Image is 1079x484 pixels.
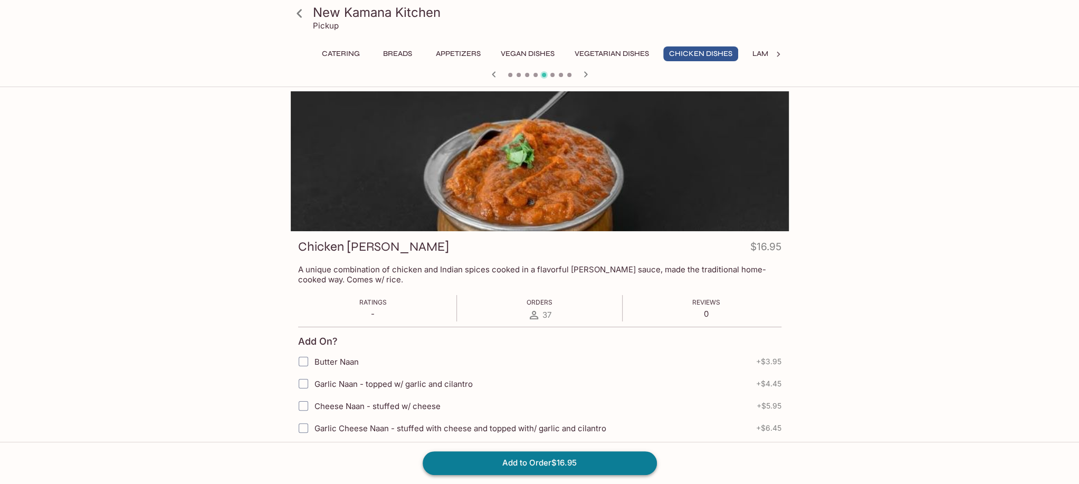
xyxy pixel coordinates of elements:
[291,91,789,231] div: Chicken Curry
[756,357,781,366] span: + $3.95
[314,379,473,389] span: Garlic Naan - topped w/ garlic and cilantro
[430,46,486,61] button: Appetizers
[495,46,560,61] button: Vegan Dishes
[359,309,387,319] p: -
[757,402,781,410] span: + $5.95
[298,336,338,347] h4: Add On?
[374,46,422,61] button: Breads
[756,424,781,432] span: + $6.45
[298,239,449,255] h3: Chicken [PERSON_NAME]
[527,298,552,306] span: Orders
[316,46,366,61] button: Catering
[756,379,781,388] span: + $4.45
[569,46,655,61] button: Vegetarian Dishes
[359,298,387,306] span: Ratings
[313,4,785,21] h3: New Kamana Kitchen
[542,310,551,320] span: 37
[313,21,339,31] p: Pickup
[663,46,738,61] button: Chicken Dishes
[750,239,781,259] h4: $16.95
[314,423,606,433] span: Garlic Cheese Naan - stuffed with cheese and topped with/ garlic and cilantro
[692,298,720,306] span: Reviews
[423,451,657,474] button: Add to Order$16.95
[314,357,359,367] span: Butter Naan
[747,46,807,61] button: Lamb Dishes
[298,264,781,284] p: A unique combination of chicken and Indian spices cooked in a flavorful [PERSON_NAME] sauce, made...
[692,309,720,319] p: 0
[314,401,441,411] span: Cheese Naan - stuffed w/ cheese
